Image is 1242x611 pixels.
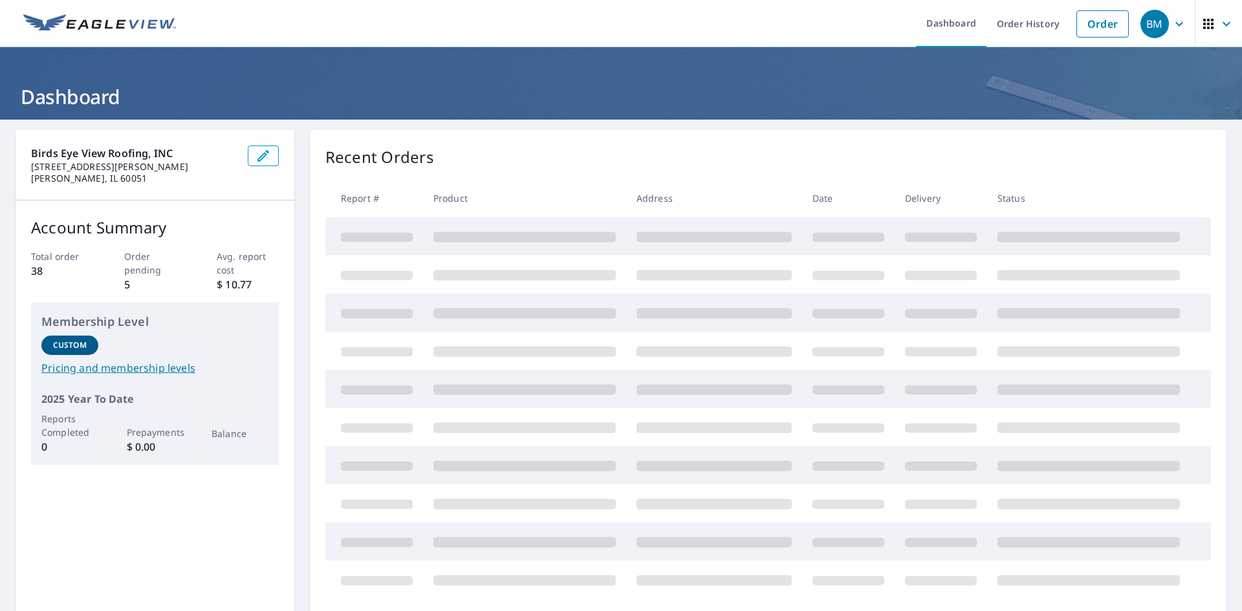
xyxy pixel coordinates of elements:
[31,145,237,161] p: Birds Eye View Roofing, INC
[127,439,184,455] p: $ 0.00
[31,216,279,239] p: Account Summary
[41,360,268,376] a: Pricing and membership levels
[217,277,279,292] p: $ 10.77
[31,161,237,173] p: [STREET_ADDRESS][PERSON_NAME]
[423,179,626,217] th: Product
[41,412,98,439] p: Reports Completed
[212,427,268,440] p: Balance
[41,313,268,330] p: Membership Level
[124,250,186,277] p: Order pending
[1140,10,1169,38] div: BM
[325,179,423,217] th: Report #
[23,14,176,34] img: EV Logo
[31,250,93,263] p: Total order
[217,250,279,277] p: Avg. report cost
[124,277,186,292] p: 5
[802,179,895,217] th: Date
[987,179,1190,217] th: Status
[31,173,237,184] p: [PERSON_NAME], IL 60051
[41,439,98,455] p: 0
[127,425,184,439] p: Prepayments
[1076,10,1129,38] a: Order
[895,179,987,217] th: Delivery
[325,145,434,169] p: Recent Orders
[41,391,268,407] p: 2025 Year To Date
[53,339,87,351] p: Custom
[626,179,802,217] th: Address
[31,263,93,279] p: 38
[16,83,1226,110] h1: Dashboard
